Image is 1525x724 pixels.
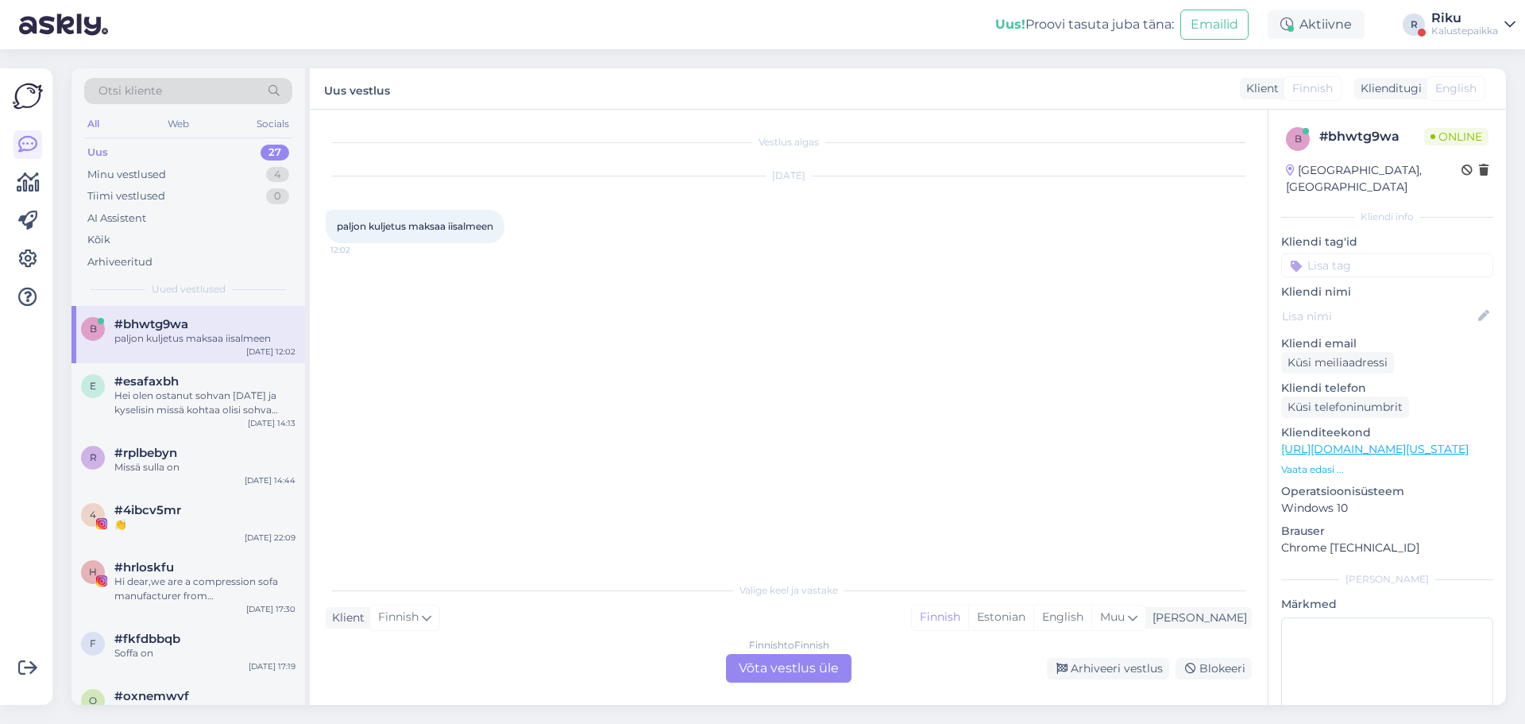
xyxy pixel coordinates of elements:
span: #hrloskfu [114,560,174,575]
div: Uus [87,145,108,161]
div: Küsi meiliaadressi [1281,352,1394,374]
div: 0 [266,188,289,204]
span: Online [1424,128,1488,145]
span: b [90,323,97,335]
div: [DATE] 17:30 [246,603,295,615]
div: paljon kuljetus maksaa iisalmeen [114,331,295,346]
div: Riku [1431,12,1498,25]
span: e [90,380,96,392]
div: Minu vestlused [87,167,166,183]
input: Lisa nimi [1282,308,1475,325]
div: [DATE] [326,168,1252,183]
span: 12:02 [330,244,390,256]
span: f [90,637,96,649]
div: English [1033,606,1091,629]
p: Kliendi email [1281,335,1493,352]
div: Estonian [968,606,1033,629]
div: Blokeeri [1176,658,1252,679]
span: Finnish [378,609,419,626]
p: Kliendi nimi [1281,284,1493,300]
div: Valige keel ja vastake [326,583,1252,598]
p: Vaata edasi ... [1281,463,1493,477]
div: Hei olen ostanut sohvan [DATE] ja kyselisin missä kohtaa olisi sohva tulossa kuitin numero on 454 [114,389,295,417]
a: RikuKalustepaikka [1431,12,1515,37]
div: Klienditugi [1354,80,1422,97]
div: All [84,114,102,134]
div: Hello [114,703,295,718]
div: [DATE] 17:19 [249,660,295,672]
span: #bhwtg9wa [114,317,188,331]
span: #fkfdbbqb [114,632,180,646]
b: Uus! [995,17,1025,32]
div: # bhwtg9wa [1319,127,1424,146]
div: AI Assistent [87,211,146,226]
span: paljon kuljetus maksaa iisalmeen [337,220,493,232]
div: Hi dear,we are a compression sofa manufacturer from [GEOGRAPHIC_DATA]After browsing your product,... [114,575,295,603]
div: Küsi telefoninumbrit [1281,397,1409,418]
span: Muu [1100,610,1125,624]
span: Otsi kliente [98,83,162,99]
div: Vestlus algas [326,135,1252,149]
span: 4 [90,509,96,521]
span: #oxnemwvf [114,689,189,703]
div: [PERSON_NAME] [1281,572,1493,587]
p: Kliendi tag'id [1281,234,1493,250]
div: Missä sulla on [114,460,295,474]
div: Kalustepaikka [1431,25,1498,37]
div: Kõik [87,232,110,248]
span: #rplbebyn [114,446,177,460]
div: Soffa on [114,646,295,660]
span: #esafaxbh [114,374,179,389]
p: Windows 10 [1281,500,1493,517]
a: [URL][DOMAIN_NAME][US_STATE] [1281,442,1469,456]
div: 4 [266,167,289,183]
div: [GEOGRAPHIC_DATA], [GEOGRAPHIC_DATA] [1286,162,1461,196]
div: Web [164,114,192,134]
p: Chrome [TECHNICAL_ID] [1281,540,1493,556]
div: Võta vestlus üle [726,654,851,683]
div: Arhiveeri vestlus [1047,658,1169,679]
span: b [1295,133,1302,145]
div: Proovi tasuta juba täna: [995,15,1174,34]
div: Finnish [912,606,968,629]
label: Uus vestlus [324,78,390,99]
span: r [90,451,97,463]
div: Klient [326,610,365,626]
div: Finnish to Finnish [749,638,829,652]
div: [DATE] 14:44 [245,474,295,486]
p: Brauser [1281,523,1493,540]
div: Aktiivne [1268,10,1365,39]
input: Lisa tag [1281,254,1493,277]
span: English [1435,80,1477,97]
p: Märkmed [1281,596,1493,613]
p: Kliendi telefon [1281,380,1493,397]
p: Operatsioonisüsteem [1281,483,1493,500]
div: 👏 [114,517,295,532]
div: 27 [261,145,289,161]
div: Arhiveeritud [87,254,152,270]
div: Tiimi vestlused [87,188,165,204]
span: o [89,695,97,707]
button: Emailid [1180,10,1249,40]
div: Socials [253,114,292,134]
div: [PERSON_NAME] [1146,610,1247,626]
div: Kliendi info [1281,210,1493,224]
div: [DATE] 14:13 [248,417,295,429]
span: #4ibcv5mr [114,503,181,517]
span: Uued vestlused [152,282,226,296]
div: R [1403,14,1425,36]
div: [DATE] 12:02 [246,346,295,358]
span: Finnish [1292,80,1333,97]
div: [DATE] 22:09 [245,532,295,544]
img: Askly Logo [13,81,43,111]
span: h [89,566,97,578]
p: Klienditeekond [1281,424,1493,441]
div: Klient [1240,80,1279,97]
